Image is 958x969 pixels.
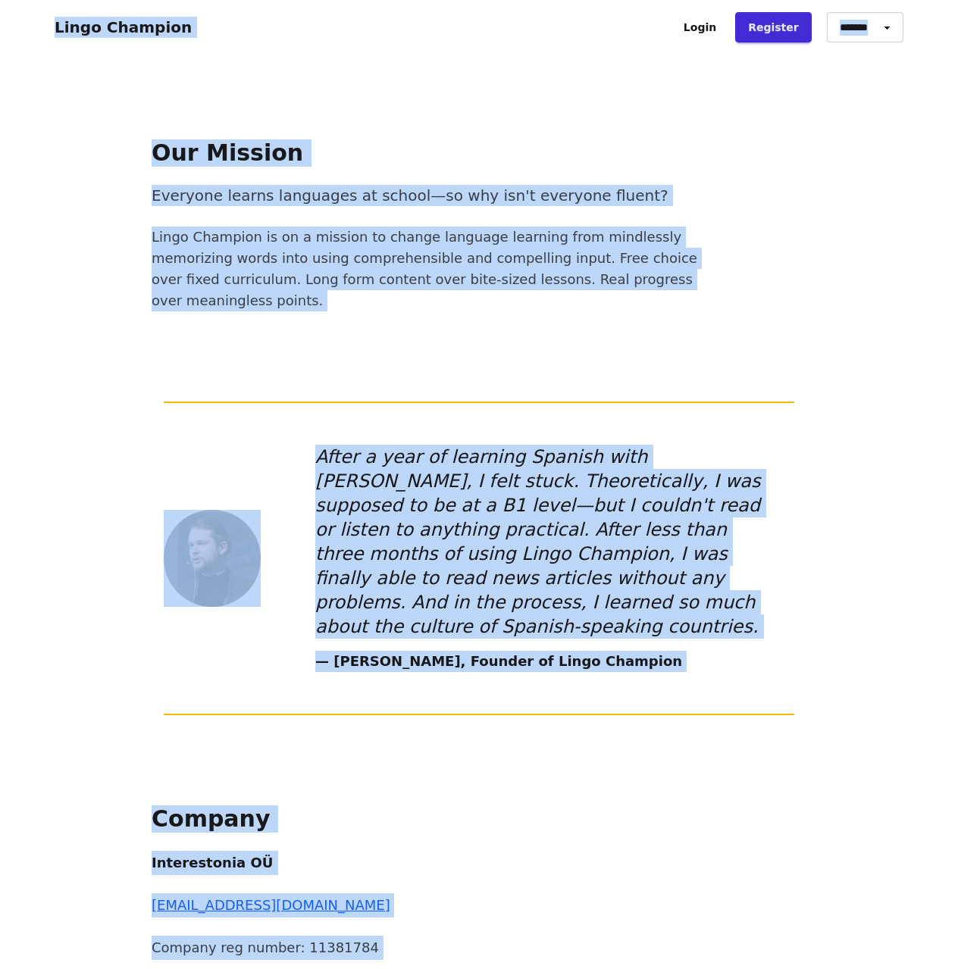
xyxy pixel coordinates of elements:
[152,805,806,833] h2: Company
[152,185,715,206] p: Everyone learns languages at school—so why isn't everyone fluent?
[152,855,273,871] strong: Interestonia OÜ
[152,227,715,311] p: Lingo Champion is on a mission to change language learning from mindlessly memorizing words into ...
[671,12,729,42] a: Login
[152,897,390,913] a: [EMAIL_ADDRESS][DOMAIN_NAME]
[152,936,715,960] p: Company reg number: 11381784
[152,139,806,167] h2: Our Mission
[55,18,192,36] a: Lingo Champion
[735,12,812,42] a: Register
[315,651,764,672] p: — [PERSON_NAME], Founder of Lingo Champion
[164,510,261,607] img: Meelis Ojasild
[315,445,764,639] blockquote: After a year of learning Spanish with [PERSON_NAME], I felt stuck. Theoretically, I was supposed ...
